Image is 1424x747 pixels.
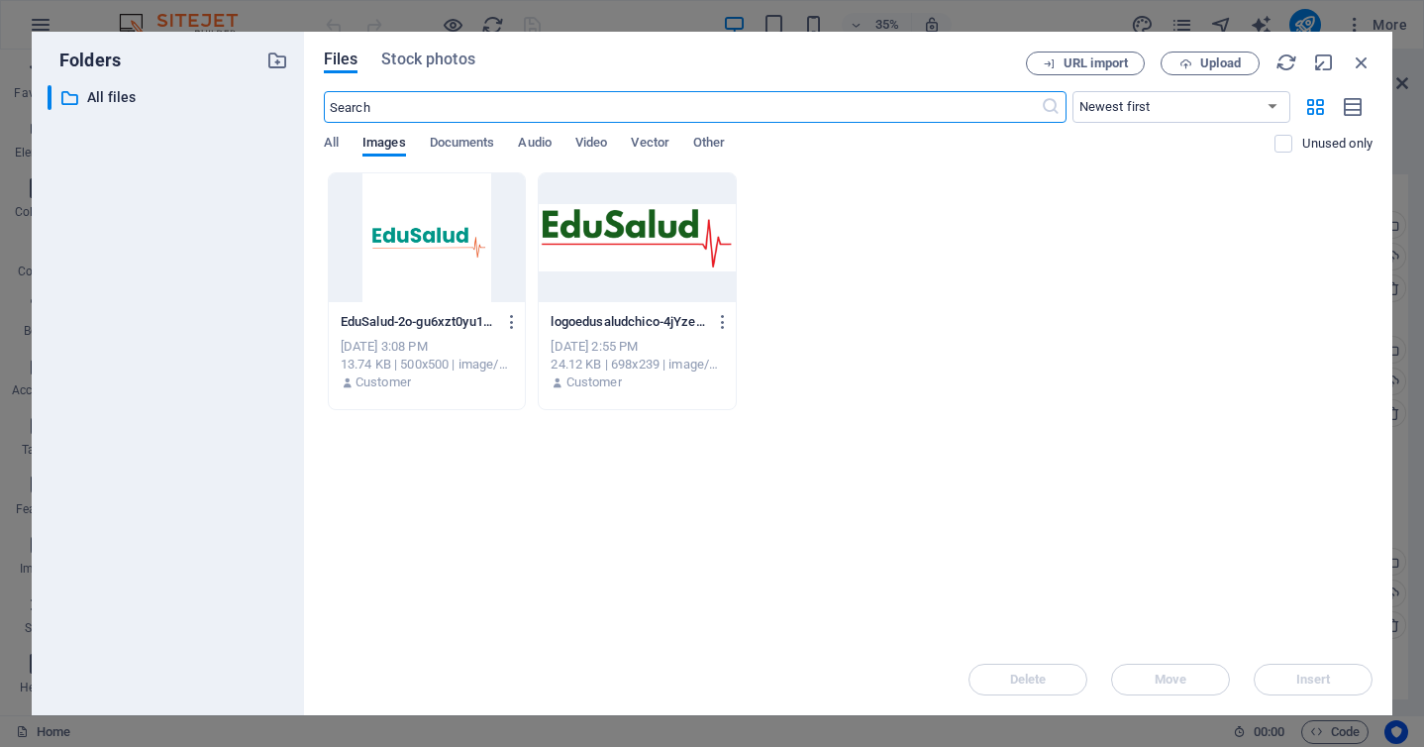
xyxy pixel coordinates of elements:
[341,338,514,356] div: [DATE] 3:08 PM
[48,85,51,110] div: ​
[324,131,339,159] span: All
[566,373,622,391] p: Customer
[518,131,551,159] span: Audio
[551,313,705,331] p: logoedusaludchico-4jYzefIzSu6JKPzs-9iSBQ.png
[381,48,474,71] span: Stock photos
[87,86,252,109] p: All files
[362,131,406,159] span: Images
[575,131,607,159] span: Video
[341,356,514,373] div: 13.74 KB | 500x500 | image/png
[1200,57,1241,69] span: Upload
[1302,135,1373,153] p: Displays only files that are not in use on the website. Files added during this session can still...
[631,131,669,159] span: Vector
[1161,52,1260,75] button: Upload
[1064,57,1128,69] span: URL import
[1313,52,1335,73] i: Minimize
[1351,52,1373,73] i: Close
[1275,52,1297,73] i: Reload
[551,338,724,356] div: [DATE] 2:55 PM
[551,356,724,373] div: 24.12 KB | 698x239 | image/png
[324,48,358,71] span: Files
[341,313,495,331] p: EduSalud-2o-gu6xzt0yu1wGcU4gqIQ.png
[266,50,288,71] i: Create new folder
[324,91,1041,123] input: Search
[430,131,495,159] span: Documents
[1026,52,1145,75] button: URL import
[48,48,121,73] p: Folders
[356,373,411,391] p: Customer
[693,131,725,159] span: Other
